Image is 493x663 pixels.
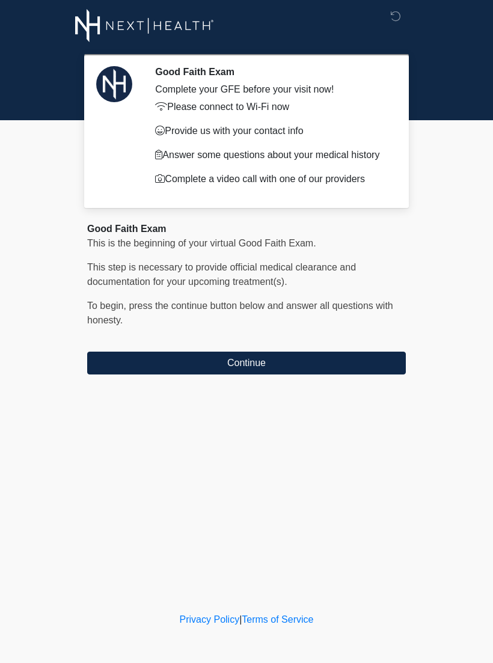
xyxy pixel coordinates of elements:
[87,222,406,236] div: Good Faith Exam
[155,82,388,97] div: Complete your GFE before your visit now!
[242,614,313,625] a: Terms of Service
[87,262,356,287] span: This step is necessary to provide official medical clearance and documentation for your upcoming ...
[239,614,242,625] a: |
[87,352,406,374] button: Continue
[155,100,388,114] p: Please connect to Wi-Fi now
[180,614,240,625] a: Privacy Policy
[155,172,388,186] p: Complete a video call with one of our providers
[155,124,388,138] p: Provide us with your contact info
[155,148,388,162] p: Answer some questions about your medical history
[87,301,393,325] span: To begin, ﻿﻿﻿﻿﻿﻿press the continue button below and answer all questions with honesty.
[96,66,132,102] img: Agent Avatar
[75,9,214,42] img: Next-Health Logo
[87,238,316,248] span: This is the beginning of your virtual Good Faith Exam.
[155,66,388,78] h2: Good Faith Exam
